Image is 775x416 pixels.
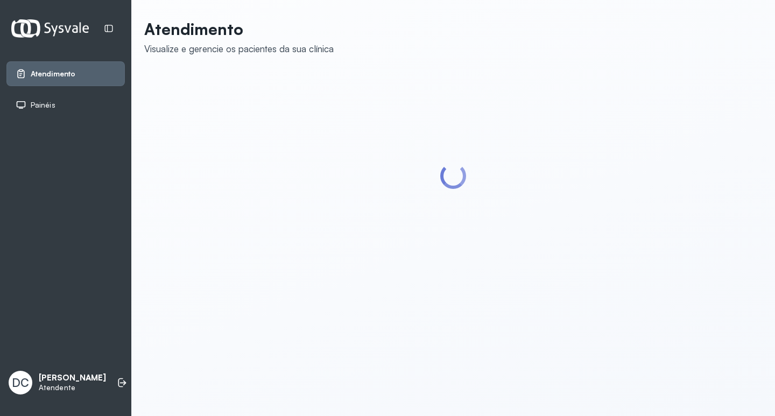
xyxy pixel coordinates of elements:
span: Atendimento [31,69,75,79]
a: Atendimento [16,68,116,79]
span: Painéis [31,101,55,110]
p: [PERSON_NAME] [39,373,106,383]
p: Atendimento [144,19,334,39]
p: Atendente [39,383,106,392]
div: Visualize e gerencie os pacientes da sua clínica [144,43,334,54]
img: Logotipo do estabelecimento [11,19,89,37]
